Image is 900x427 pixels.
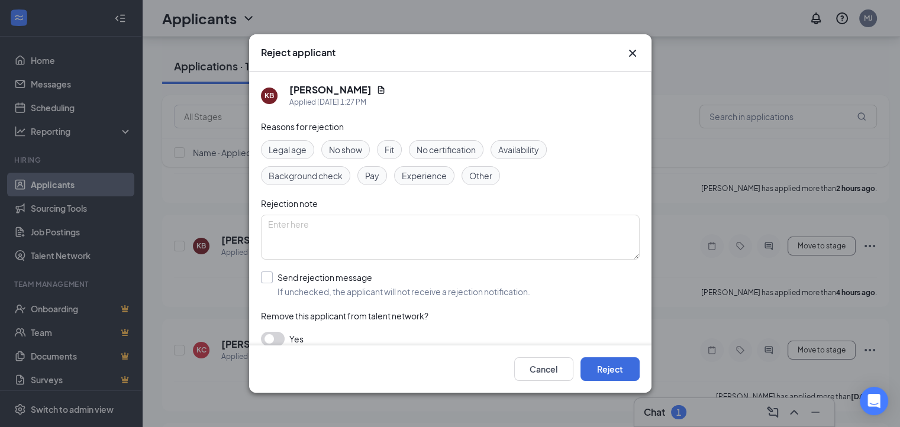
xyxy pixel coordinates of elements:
[860,387,888,415] div: Open Intercom Messenger
[376,85,386,95] svg: Document
[264,90,274,101] div: KB
[417,143,476,156] span: No certification
[289,332,304,346] span: Yes
[365,169,379,182] span: Pay
[469,169,492,182] span: Other
[261,121,344,132] span: Reasons for rejection
[580,357,640,381] button: Reject
[625,46,640,60] button: Close
[269,143,307,156] span: Legal age
[289,96,386,108] div: Applied [DATE] 1:27 PM
[261,310,428,321] span: Remove this applicant from talent network?
[289,83,372,96] h5: [PERSON_NAME]
[514,357,573,381] button: Cancel
[625,46,640,60] svg: Cross
[261,46,336,59] h3: Reject applicant
[329,143,362,156] span: No show
[261,198,318,209] span: Rejection note
[385,143,394,156] span: Fit
[402,169,447,182] span: Experience
[498,143,539,156] span: Availability
[269,169,343,182] span: Background check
